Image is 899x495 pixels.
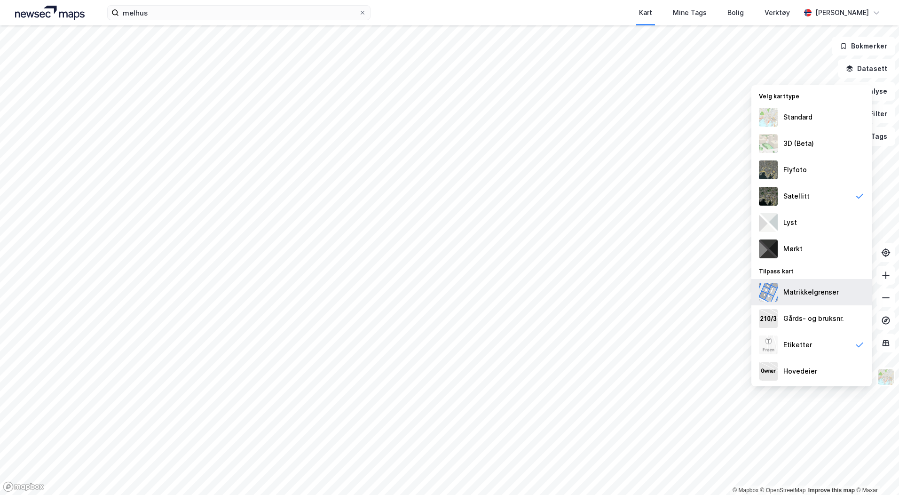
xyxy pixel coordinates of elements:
[877,368,895,386] img: Z
[765,7,790,18] div: Verktøy
[759,283,778,302] img: cadastreBorders.cfe08de4b5ddd52a10de.jpeg
[808,487,855,494] a: Improve this map
[759,240,778,258] img: nCdM7BzjoCAAAAAElFTkSuQmCC
[852,450,899,495] iframe: Chat Widget
[760,487,806,494] a: OpenStreetMap
[727,7,744,18] div: Bolig
[783,366,817,377] div: Hovedeier
[841,82,895,101] button: Analyse
[783,112,812,123] div: Standard
[759,160,778,179] img: Z
[639,7,652,18] div: Kart
[751,87,872,104] div: Velg karttype
[751,262,872,279] div: Tilpass kart
[850,104,895,123] button: Filter
[783,217,797,228] div: Lyst
[733,487,758,494] a: Mapbox
[15,6,85,20] img: logo.a4113a55bc3d86da70a041830d287a7e.svg
[759,309,778,328] img: cadastreKeys.547ab17ec502f5a4ef2b.jpeg
[3,481,44,492] a: Mapbox homepage
[673,7,707,18] div: Mine Tags
[852,127,895,146] button: Tags
[815,7,869,18] div: [PERSON_NAME]
[783,243,803,255] div: Mørkt
[783,287,839,298] div: Matrikkelgrenser
[838,59,895,78] button: Datasett
[759,362,778,381] img: majorOwner.b5e170eddb5c04bfeeff.jpeg
[832,37,895,56] button: Bokmerker
[759,108,778,127] img: Z
[759,134,778,153] img: Z
[783,313,844,324] div: Gårds- og bruksnr.
[119,6,359,20] input: Søk på adresse, matrikkel, gårdeiere, leietakere eller personer
[759,213,778,232] img: luj3wr1y2y3+OchiMxRmMxRlscgabnMEmZ7DJGWxyBpucwSZnsMkZbHIGm5zBJmewyRlscgabnMEmZ7DJGWxyBpucwSZnsMkZ...
[783,164,807,176] div: Flyfoto
[759,187,778,206] img: 9k=
[783,191,810,202] div: Satellitt
[759,335,778,354] img: Z
[783,138,814,149] div: 3D (Beta)
[783,339,812,351] div: Etiketter
[852,450,899,495] div: Kontrollprogram for chat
